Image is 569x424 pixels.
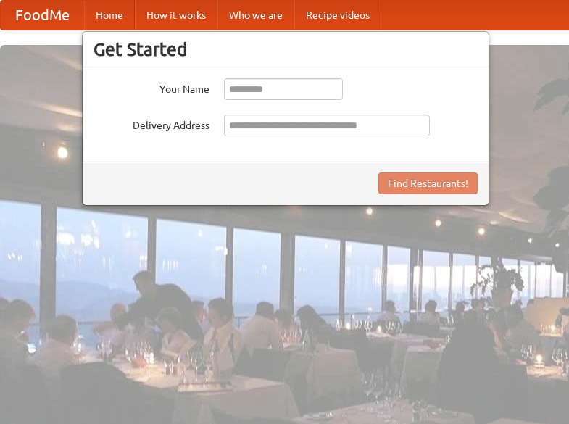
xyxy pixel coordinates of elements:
[294,1,381,30] a: Recipe videos
[84,1,135,30] a: Home
[135,1,217,30] a: How it works
[94,78,209,96] label: Your Name
[94,115,209,133] label: Delivery Address
[217,1,294,30] a: Who we are
[378,172,478,194] button: Find Restaurants!
[94,38,478,60] h3: Get Started
[1,1,84,30] a: FoodMe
